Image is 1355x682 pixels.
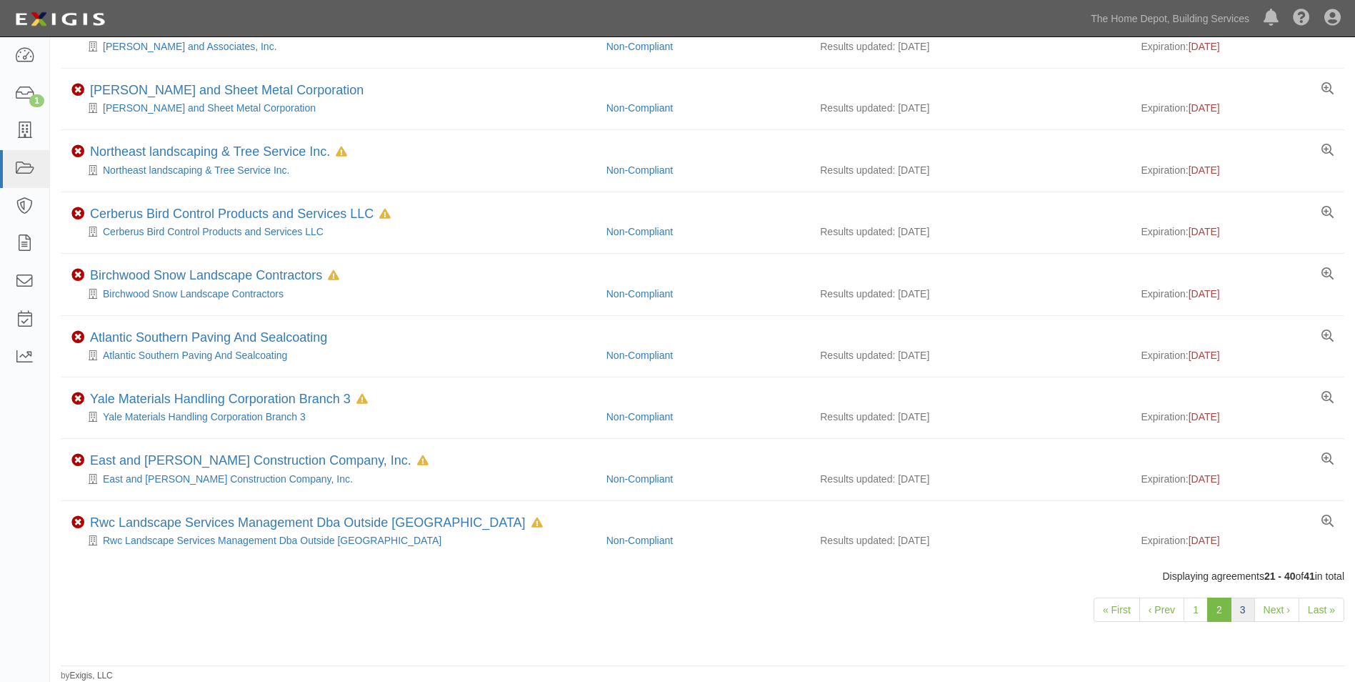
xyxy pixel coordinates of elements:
[90,268,322,282] a: Birchwood Snow Landscape Contractors
[1141,533,1333,548] div: Expiration:
[1139,598,1184,622] a: ‹ Prev
[417,456,429,466] i: In Default since 09/28/2023
[606,102,673,114] a: Non-Compliant
[606,411,673,422] a: Non-Compliant
[11,6,109,32] img: logo-5460c22ac91f19d4615b14bd174203de0afe785f0fc80cf4dbbc73dc1793850b.png
[71,331,84,344] i: Non-Compliant
[71,472,596,486] div: East and Westbrook Construction Company, Inc.
[103,473,353,485] a: East and [PERSON_NAME] Construction Company, Inc.
[820,472,1119,486] div: Results updated: [DATE]
[820,39,1119,54] div: Results updated: [DATE]
[71,39,596,54] div: Kimley-Horn and Associates, Inc.
[90,207,391,222] div: Cerberus Bird Control Products and Services LLC
[71,145,84,158] i: Non-Compliant
[1184,598,1208,622] a: 1
[820,224,1119,239] div: Results updated: [DATE]
[1231,598,1255,622] a: 3
[328,271,339,281] i: In Default since 09/28/2023
[1321,268,1334,281] a: View results summary
[103,226,324,237] a: Cerberus Bird Control Products and Services LLC
[71,224,596,239] div: Cerberus Bird Control Products and Services LLC
[90,453,429,469] div: East and Westbrook Construction Company, Inc.
[1299,598,1344,622] a: Last »
[379,209,391,219] i: In Default since 09/28/2023
[1189,535,1220,546] span: [DATE]
[1304,570,1315,582] b: 41
[1189,41,1220,52] span: [DATE]
[71,163,596,177] div: Northeast landscaping & Tree Service Inc.
[1321,207,1334,219] a: View results summary
[71,348,596,362] div: Atlantic Southern Paving And Sealcoating
[1321,144,1334,157] a: View results summary
[90,330,327,346] div: Atlantic Southern Paving And Sealcoating
[61,670,113,682] small: by
[90,392,368,407] div: Yale Materials Handling Corporation Branch 3
[71,84,84,97] i: Non-Compliant
[1189,411,1220,422] span: [DATE]
[103,102,316,114] a: [PERSON_NAME] and Sheet Metal Corporation
[336,147,347,157] i: In Default since 09/28/2023
[50,569,1355,583] div: Displaying agreements of in total
[1141,39,1333,54] div: Expiration:
[606,350,673,361] a: Non-Compliant
[606,535,673,546] a: Non-Compliant
[71,101,596,115] div: Simon Roofing and Sheet Metal Corporation
[71,287,596,301] div: Birchwood Snow Landscape Contractors
[90,83,364,99] div: Simon Roofing and Sheet Metal Corporation
[90,83,364,97] a: [PERSON_NAME] and Sheet Metal Corporation
[820,101,1119,115] div: Results updated: [DATE]
[70,671,113,681] a: Exigis, LLC
[90,144,330,159] a: Northeast landscaping & Tree Service Inc.
[1141,472,1333,486] div: Expiration:
[90,207,374,221] a: Cerberus Bird Control Products and Services LLC
[1141,224,1333,239] div: Expiration:
[1094,598,1140,622] a: « First
[1321,330,1334,343] a: View results summary
[103,41,277,52] a: [PERSON_NAME] and Associates, Inc.
[606,41,673,52] a: Non-Compliant
[1254,598,1299,622] a: Next ›
[1141,348,1333,362] div: Expiration:
[820,533,1119,548] div: Results updated: [DATE]
[103,411,306,422] a: Yale Materials Handling Corporation Branch 3
[356,395,368,405] i: In Default since 04/26/2024
[90,515,526,530] a: Rwc Landscape Services Management Dba Outside [GEOGRAPHIC_DATA]
[1189,226,1220,237] span: [DATE]
[1141,101,1333,115] div: Expiration:
[606,164,673,176] a: Non-Compliant
[820,287,1119,301] div: Results updated: [DATE]
[71,454,84,467] i: Non-Compliant
[71,410,596,424] div: Yale Materials Handling Corporation Branch 3
[1189,288,1220,300] span: [DATE]
[1141,163,1333,177] div: Expiration:
[103,288,284,300] a: Birchwood Snow Landscape Contractors
[606,473,673,485] a: Non-Compliant
[1141,410,1333,424] div: Expiration:
[90,330,327,345] a: Atlantic Southern Paving And Sealcoating
[820,348,1119,362] div: Results updated: [DATE]
[103,350,287,361] a: Atlantic Southern Paving And Sealcoating
[531,518,543,528] i: In Default since 09/28/2023
[1207,598,1231,622] a: 2
[71,392,84,405] i: Non-Compliant
[1141,287,1333,301] div: Expiration:
[1293,10,1310,27] i: Help Center - Complianz
[103,164,289,176] a: Northeast landscaping & Tree Service Inc.
[71,533,596,548] div: Rwc Landscape Services Management Dba Outside Unli
[90,515,543,531] div: Rwc Landscape Services Management Dba Outside Unli
[71,207,84,220] i: Non-Compliant
[1321,453,1334,466] a: View results summary
[103,535,441,546] a: Rwc Landscape Services Management Dba Outside [GEOGRAPHIC_DATA]
[1264,570,1296,582] b: 21 - 40
[1189,164,1220,176] span: [DATE]
[1321,515,1334,528] a: View results summary
[606,226,673,237] a: Non-Compliant
[606,288,673,300] a: Non-Compliant
[71,269,84,282] i: Non-Compliant
[820,410,1119,424] div: Results updated: [DATE]
[90,144,347,160] div: Northeast landscaping & Tree Service Inc.
[1189,102,1220,114] span: [DATE]
[1321,392,1334,405] a: View results summary
[1189,473,1220,485] span: [DATE]
[1189,350,1220,361] span: [DATE]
